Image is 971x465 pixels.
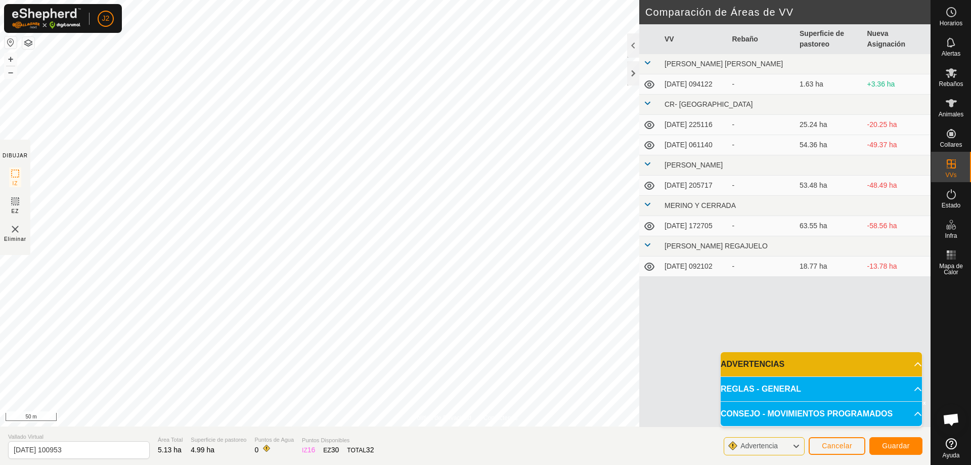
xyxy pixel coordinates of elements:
td: [DATE] 094122 [660,74,728,95]
td: -13.78 ha [863,257,931,277]
div: - [732,180,792,191]
th: VV [660,24,728,54]
td: -49.37 ha [863,135,931,155]
div: IZ [302,445,315,455]
td: 25.24 ha [796,115,863,135]
span: MERINO Y CERRADA [665,201,736,209]
div: DIBUJAR [3,152,28,159]
td: [DATE] 225116 [660,115,728,135]
div: - [732,140,792,150]
span: CONSEJO - MOVIMIENTOS PROGRAMADOS [721,408,893,420]
span: Ayuda [943,452,960,458]
div: Chat abierto [936,404,966,435]
div: - [732,119,792,130]
p-accordion-header: ADVERTENCIAS [721,352,922,376]
span: Horarios [940,20,962,26]
span: ADVERTENCIAS [721,358,784,370]
button: + [5,53,17,65]
span: 30 [331,446,339,454]
div: EZ [323,445,339,455]
div: - [732,79,792,90]
button: – [5,66,17,78]
span: Puntos de Agua [254,436,294,444]
span: Infra [945,233,957,239]
span: [PERSON_NAME] REGAJUELO [665,242,768,250]
button: Guardar [869,437,922,455]
span: Vallado Virtual [8,433,150,441]
span: IZ [13,180,18,187]
td: 1.63 ha [796,74,863,95]
p-accordion-header: REGLAS - GENERAL [721,377,922,401]
span: Guardar [882,442,910,450]
span: Animales [939,111,963,117]
span: [PERSON_NAME] [665,161,723,169]
button: Restablecer Mapa [5,36,17,49]
span: 5.13 ha [158,446,182,454]
span: Eliminar [4,235,26,243]
button: Cancelar [809,437,865,455]
p-accordion-header: CONSEJO - MOVIMIENTOS PROGRAMADOS [721,402,922,426]
th: Nueva Asignación [863,24,931,54]
button: Capas del Mapa [22,37,34,49]
span: Advertencia [740,442,778,450]
span: Área Total [158,436,183,444]
td: 53.48 ha [796,176,863,196]
span: 4.99 ha [191,446,214,454]
h2: Comparación de Áreas de VV [645,6,931,18]
td: [DATE] 205717 [660,176,728,196]
span: Estado [942,202,960,208]
span: REGLAS - GENERAL [721,383,801,395]
span: CR- [GEOGRAPHIC_DATA] [665,100,753,108]
td: [DATE] 172705 [660,216,728,236]
span: Collares [940,142,962,148]
span: Puntos Disponibles [302,436,374,445]
td: 63.55 ha [796,216,863,236]
div: - [732,221,792,231]
span: 32 [366,446,374,454]
td: -48.49 ha [863,176,931,196]
img: Logo Gallagher [12,8,81,29]
div: - [732,261,792,272]
a: Ayuda [931,434,971,462]
span: 16 [307,446,316,454]
span: Rebaños [939,81,963,87]
td: -58.56 ha [863,216,931,236]
span: VVs [945,172,956,178]
td: 54.36 ha [796,135,863,155]
span: J2 [102,13,110,24]
img: VV [9,223,21,235]
td: [DATE] 092102 [660,257,728,277]
td: -20.25 ha [863,115,931,135]
span: EZ [12,207,19,215]
span: Mapa de Calor [934,263,968,275]
th: Rebaño [728,24,796,54]
td: [DATE] 061140 [660,135,728,155]
a: Política de Privacidad [413,413,471,422]
span: Superficie de pastoreo [191,436,246,444]
span: Alertas [942,51,960,57]
span: [PERSON_NAME] [PERSON_NAME] [665,60,783,68]
th: Superficie de pastoreo [796,24,863,54]
td: 18.77 ha [796,257,863,277]
a: Contáctenos [483,413,517,422]
span: Cancelar [822,442,852,450]
span: 0 [254,446,258,454]
td: +3.36 ha [863,74,931,95]
div: TOTAL [347,445,374,455]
